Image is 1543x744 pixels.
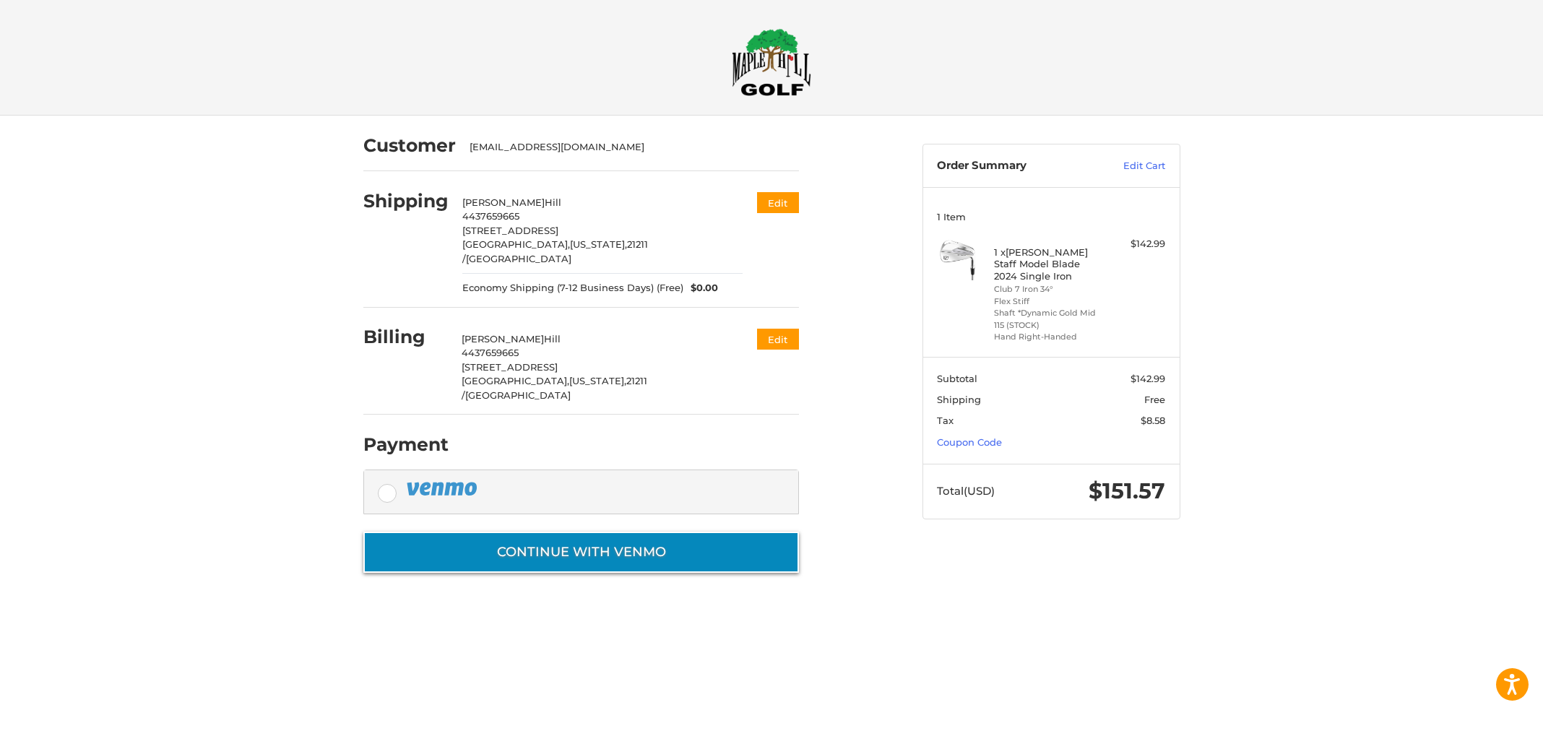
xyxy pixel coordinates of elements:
span: [GEOGRAPHIC_DATA], [462,375,569,386]
button: Continue with Venmo [363,532,799,573]
button: Edit [757,192,799,213]
span: 21211 / [462,238,648,264]
span: Total (USD) [937,484,995,498]
span: [PERSON_NAME] [462,196,545,208]
span: [GEOGRAPHIC_DATA] [465,389,571,401]
span: Hill [545,196,561,208]
button: Edit [757,329,799,350]
img: Maple Hill Golf [732,28,811,96]
img: PayPal icon [406,480,480,498]
h4: 1 x [PERSON_NAME] Staff Model Blade 2024 Single Iron [994,246,1105,282]
span: Tax [937,415,954,426]
span: $0.00 [683,281,718,295]
h2: Payment [363,433,449,456]
iframe: Google Customer Reviews [1424,705,1543,744]
li: Hand Right-Handed [994,331,1105,343]
h3: 1 Item [937,211,1165,222]
h2: Customer [363,134,456,157]
div: $142.99 [1108,237,1165,251]
li: Flex Stiff [994,295,1105,308]
span: Hill [544,333,561,345]
span: $142.99 [1131,373,1165,384]
span: [STREET_ADDRESS] [462,361,558,373]
div: [EMAIL_ADDRESS][DOMAIN_NAME] [470,140,785,155]
span: [GEOGRAPHIC_DATA], [462,238,570,250]
span: Free [1144,394,1165,405]
span: Subtotal [937,373,977,384]
span: 4437659665 [462,347,519,358]
h3: Order Summary [937,159,1092,173]
h2: Shipping [363,190,449,212]
span: [US_STATE], [569,375,626,386]
span: Shipping [937,394,981,405]
span: $151.57 [1089,477,1165,504]
span: $8.58 [1141,415,1165,426]
span: [US_STATE], [570,238,627,250]
a: Edit Cart [1092,159,1165,173]
li: Club 7 Iron 34° [994,283,1105,295]
h2: Billing [363,326,448,348]
span: [STREET_ADDRESS] [462,225,558,236]
span: 21211 / [462,375,647,401]
a: Coupon Code [937,436,1002,448]
span: Economy Shipping (7-12 Business Days) (Free) [462,281,683,295]
span: [PERSON_NAME] [462,333,544,345]
li: Shaft *Dynamic Gold Mid 115 (STOCK) [994,307,1105,331]
span: [GEOGRAPHIC_DATA] [466,253,571,264]
span: 4437659665 [462,210,519,222]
